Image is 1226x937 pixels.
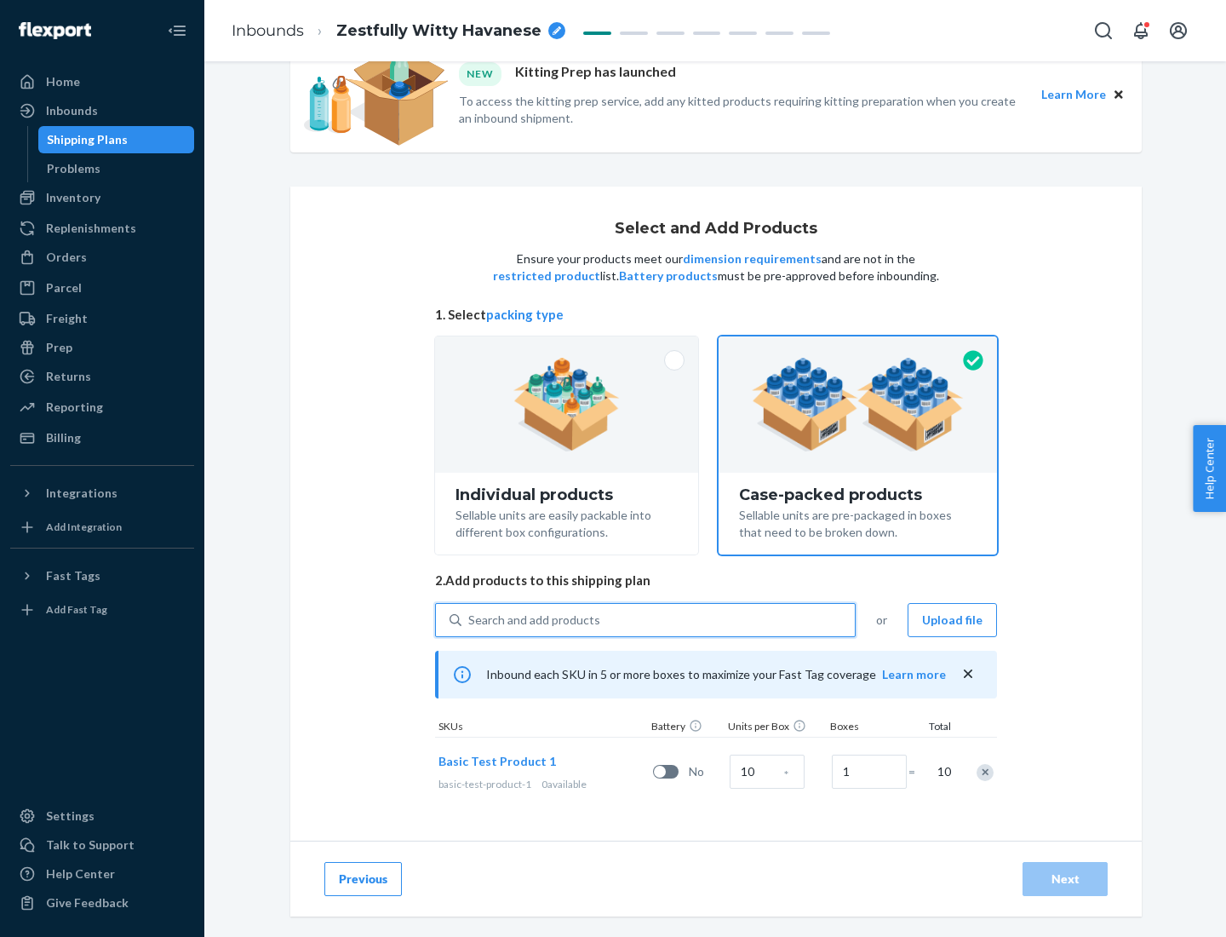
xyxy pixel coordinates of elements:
[615,221,817,238] h1: Select and Add Products
[468,612,600,629] div: Search and add products
[739,503,977,541] div: Sellable units are pre-packaged in boxes that need to be broken down.
[324,862,402,896] button: Previous
[46,429,81,446] div: Billing
[19,22,91,39] img: Flexport logo
[336,20,541,43] span: Zestfully Witty Havanese
[459,62,501,85] div: NEW
[47,160,100,177] div: Problems
[10,596,194,624] a: Add Fast Tag
[882,666,946,683] button: Learn more
[438,754,556,768] span: Basic Test Product 1
[10,305,194,332] a: Freight
[459,93,1026,127] p: To access the kitting prep service, add any kitted products requiring kitting preparation when yo...
[10,68,194,95] a: Home
[827,719,912,737] div: Boxes
[438,753,556,770] button: Basic Test Product 1
[1161,14,1195,48] button: Open account menu
[486,306,564,324] button: packing type
[1193,425,1226,512] button: Help Center
[438,778,531,790] span: basic-test-product-1
[46,368,91,385] div: Returns
[232,21,304,40] a: Inbounds
[46,339,72,356] div: Prep
[912,719,954,737] div: Total
[10,334,194,361] a: Prep
[725,719,827,737] div: Units per Box
[876,612,887,629] span: or
[1023,862,1108,896] button: Next
[38,126,195,153] a: Shipping Plans
[46,249,87,266] div: Orders
[46,485,117,502] div: Integrations
[10,394,194,421] a: Reporting
[46,310,88,327] div: Freight
[46,73,80,90] div: Home
[46,279,82,296] div: Parcel
[832,755,907,789] input: Number of boxes
[683,250,822,267] button: dimension requirements
[10,480,194,507] button: Integrations
[46,567,100,584] div: Fast Tags
[455,486,678,503] div: Individual products
[218,6,579,56] ol: breadcrumbs
[46,520,122,534] div: Add Integration
[493,267,600,285] button: restricted product
[541,778,587,790] span: 0 available
[491,250,941,285] p: Ensure your products meet our and are not in the list. must be pre-approved before inbounding.
[160,14,194,48] button: Close Navigation
[46,836,135,854] div: Talk to Support
[908,763,925,780] span: =
[455,503,678,541] div: Sellable units are easily packable into different box configurations.
[46,189,100,206] div: Inventory
[10,424,194,451] a: Billing
[10,244,194,271] a: Orders
[10,184,194,211] a: Inventory
[435,306,997,324] span: 1. Select
[46,808,95,825] div: Settings
[10,514,194,541] a: Add Integration
[739,486,977,503] div: Case-packed products
[10,889,194,917] button: Give Feedback
[10,860,194,888] a: Help Center
[435,651,997,698] div: Inbound each SKU in 5 or more boxes to maximize your Fast Tag coverage
[1041,85,1106,104] button: Learn More
[435,572,997,589] span: 2. Add products to this shipping plan
[752,358,964,451] img: case-pack.59cecea509d18c883b923b81aeac6d0b.png
[977,764,994,781] div: Remove Item
[1124,14,1158,48] button: Open notifications
[10,363,194,390] a: Returns
[46,602,107,617] div: Add Fast Tag
[10,802,194,830] a: Settings
[648,719,725,737] div: Battery
[46,102,98,119] div: Inbounds
[10,831,194,859] a: Talk to Support
[1109,85,1128,104] button: Close
[1037,871,1093,888] div: Next
[960,665,977,683] button: close
[730,755,805,789] input: Case Quantity
[46,865,115,882] div: Help Center
[619,267,718,285] button: Battery products
[10,97,194,124] a: Inbounds
[38,155,195,182] a: Problems
[689,763,723,780] span: No
[47,131,128,148] div: Shipping Plans
[908,603,997,637] button: Upload file
[513,358,620,451] img: individual-pack.facf35554cb0f1810c75b2bd6df2d64e.png
[10,274,194,302] a: Parcel
[10,562,194,589] button: Fast Tags
[46,220,136,237] div: Replenishments
[10,215,194,242] a: Replenishments
[934,763,951,780] span: 10
[515,62,676,85] p: Kitting Prep has launched
[46,399,103,416] div: Reporting
[435,719,648,737] div: SKUs
[46,894,129,911] div: Give Feedback
[1086,14,1120,48] button: Open Search Box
